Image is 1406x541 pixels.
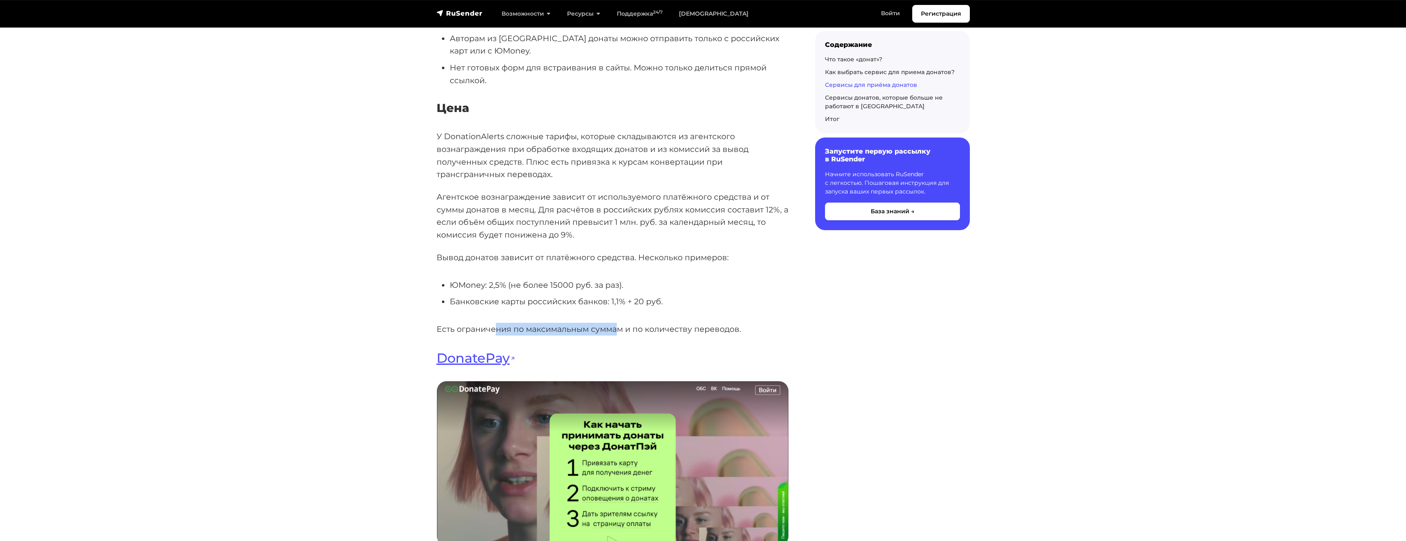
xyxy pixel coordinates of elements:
[825,203,960,220] button: База знаний →
[437,130,789,181] p: У DonationAlerts сложные тарифы, которые складываются из агентского вознаграждения при обработке ...
[671,5,757,22] a: [DEMOGRAPHIC_DATA]
[912,5,970,23] a: Регистрация
[825,94,943,110] a: Сервисы донатов, которые больше не работают в [GEOGRAPHIC_DATA]
[653,9,662,15] sup: 24/7
[437,323,789,336] p: Есть ограничения по максимальным суммам и по количеству переводов.
[437,350,515,366] a: DonatePay
[437,9,483,17] img: RuSender
[815,138,970,230] a: Запустите первую рассылку в RuSender Начните использовать RuSender с легкостью. Пошаговая инструк...
[450,279,789,291] li: ЮMoney: 2,5% (не более 15000 руб. за раз).
[825,115,839,123] a: Итог
[559,5,609,22] a: Ресурсы
[825,147,960,163] h6: Запустите первую рассылку в RuSender
[450,61,789,86] li: Нет готовых форм для встраивания в сайты. Можно только делиться прямой ссылкой.
[873,5,908,22] a: Войти
[493,5,559,22] a: Возможности
[450,32,789,57] li: Авторам из [GEOGRAPHIC_DATA] донаты можно отправить только с российских карт или с ЮMoney.
[450,295,789,308] li: Банковские карты российских банков: 1,1% + 20 руб.
[825,81,917,89] a: Сервисы для приёма донатов
[609,5,671,22] a: Поддержка24/7
[825,170,960,196] p: Начните использовать RuSender с легкостью. Пошаговая инструкция для запуска ваших первых рассылок.
[437,101,789,115] h4: Цена
[825,41,960,49] div: Содержание
[437,251,789,264] p: Вывод донатов зависит от платёжного средства. Несколько примеров:
[825,68,955,76] a: Как выбрать сервис для приема донатов?
[437,191,789,241] p: Агентское вознаграждение зависит от используемого платёжного средства и от суммы донатов в месяц....
[825,56,882,63] a: Что такое «донат»?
